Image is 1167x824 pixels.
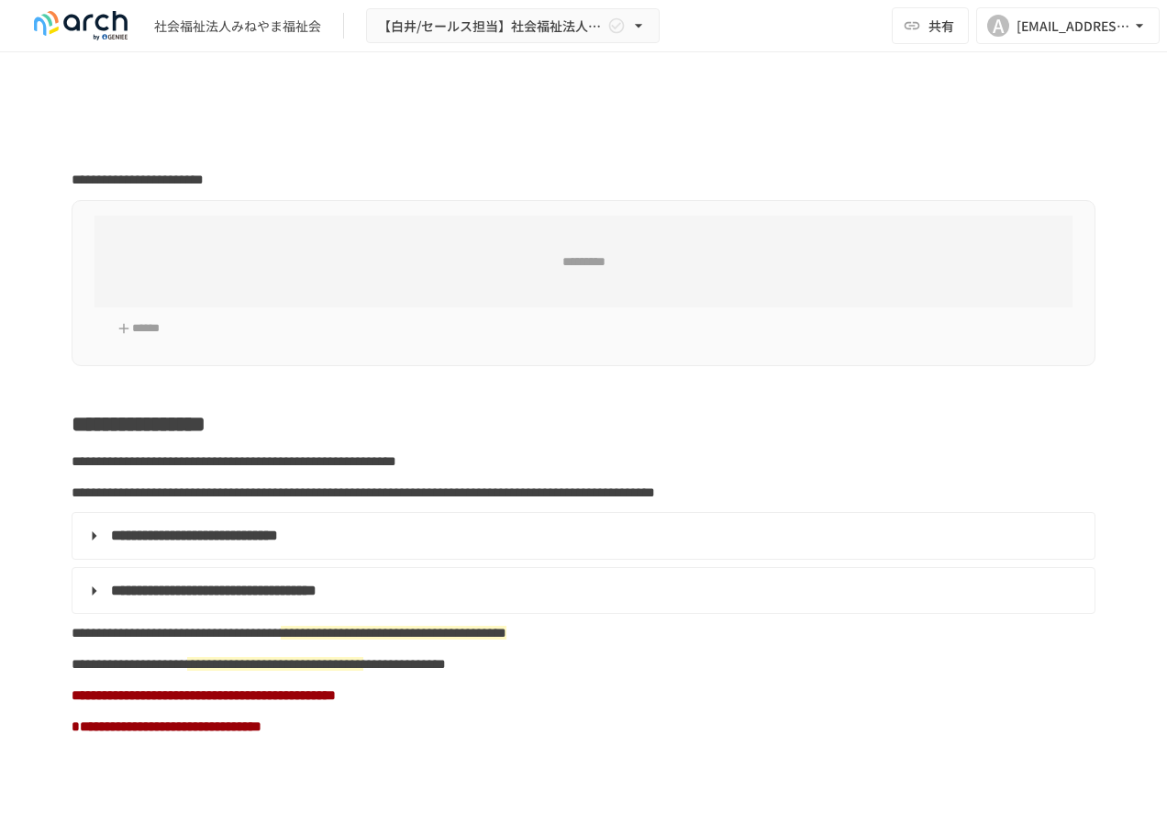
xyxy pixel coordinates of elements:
[1017,15,1130,38] div: [EMAIL_ADDRESS][DOMAIN_NAME]
[22,11,139,40] img: logo-default@2x-9cf2c760.svg
[892,7,969,44] button: 共有
[928,16,954,36] span: 共有
[366,8,660,44] button: 【白井/セールス担当】社会福祉法人みねやま福祉会様_初期設定サポート
[154,17,321,36] div: 社会福祉法人みねやま福祉会
[976,7,1160,44] button: A[EMAIL_ADDRESS][DOMAIN_NAME]
[987,15,1009,37] div: A
[378,15,604,38] span: 【白井/セールス担当】社会福祉法人みねやま福祉会様_初期設定サポート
